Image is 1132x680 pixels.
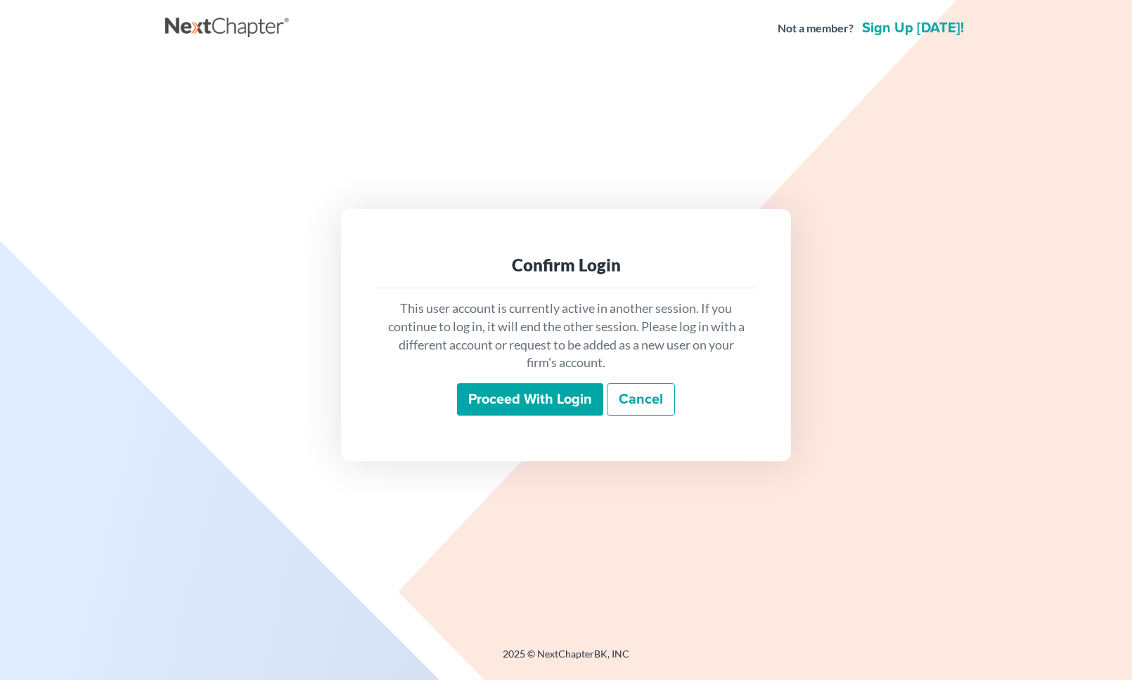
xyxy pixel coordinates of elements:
[386,300,746,372] p: This user account is currently active in another session. If you continue to log in, it will end ...
[778,20,854,37] strong: Not a member?
[386,254,746,276] div: Confirm Login
[859,21,967,35] a: Sign up [DATE]!
[165,647,967,672] div: 2025 © NextChapterBK, INC
[607,383,675,416] a: Cancel
[457,383,603,416] input: Proceed with login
